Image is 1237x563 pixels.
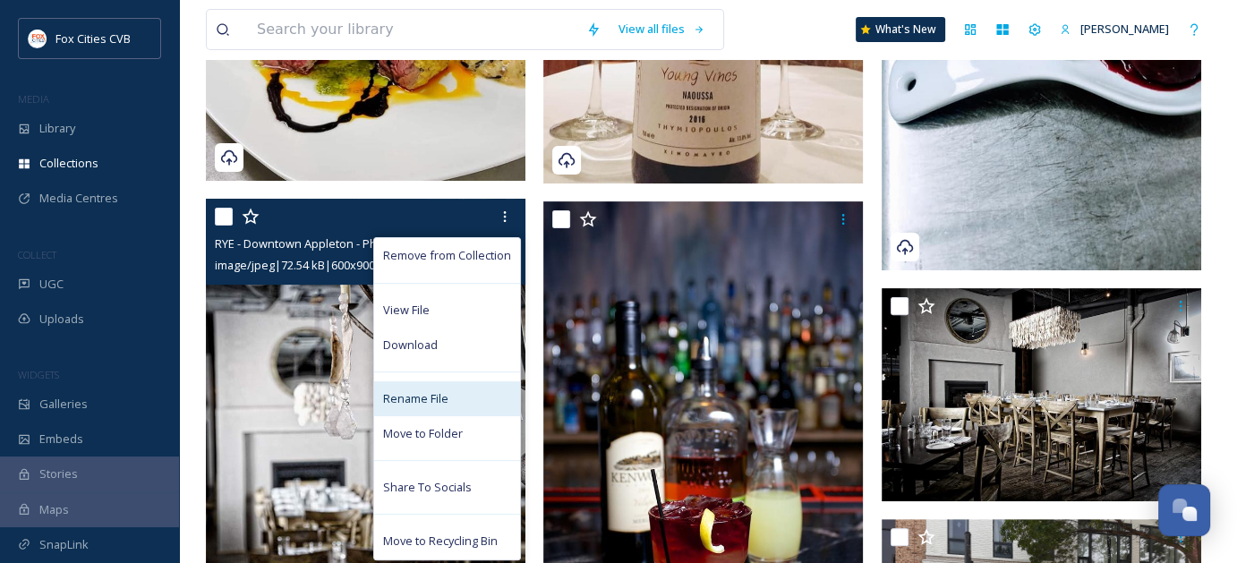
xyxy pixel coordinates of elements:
span: Share To Socials [383,479,472,496]
span: Move to Recycling Bin [383,533,498,550]
span: [PERSON_NAME] [1080,21,1169,37]
span: Move to Folder [383,425,463,442]
span: Download [383,337,438,354]
span: WIDGETS [18,368,59,381]
span: UGC [39,276,64,293]
span: RYE - Downtown Appleton - Photo Credit to RYE (6).jpg [215,235,499,252]
span: Stories [39,465,78,482]
span: Remove from Collection [383,247,511,264]
span: Uploads [39,311,84,328]
span: View File [383,302,430,319]
span: Fox Cities CVB [55,30,131,47]
span: Rename File [383,390,448,407]
span: image/jpeg | 72.54 kB | 600 x 900 [215,257,375,273]
span: Library [39,120,75,137]
span: Media Centres [39,190,118,207]
img: images.png [29,30,47,47]
a: [PERSON_NAME] [1051,12,1178,47]
span: MEDIA [18,92,49,106]
input: Search your library [248,10,577,49]
span: COLLECT [18,248,56,261]
span: Embeds [39,431,83,448]
img: RYE - Downtown Appleton - Photo Credit to RYE (5).jpg [882,288,1201,501]
span: SnapLink [39,536,89,553]
span: Galleries [39,396,88,413]
span: Collections [39,155,98,172]
span: Maps [39,501,69,518]
a: What's New [856,17,945,42]
a: View all files [610,12,714,47]
button: Open Chat [1158,484,1210,536]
